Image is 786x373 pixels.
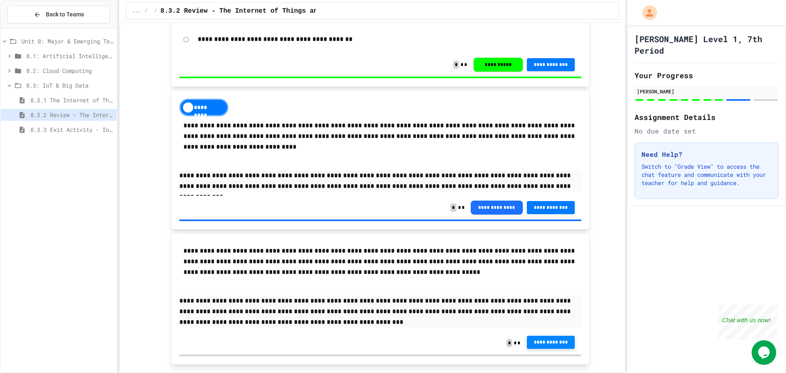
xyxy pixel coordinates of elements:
[30,125,113,134] span: 8.3.3 Exit Activity - IoT Data Detective Challenge
[133,8,142,14] span: ...
[635,33,779,56] h1: [PERSON_NAME] Level 1, 7th Period
[635,70,779,81] h2: Your Progress
[7,6,110,23] button: Back to Teams
[46,10,84,19] span: Back to Teams
[26,66,113,75] span: 8.2: Cloud Computing
[637,88,776,95] div: [PERSON_NAME]
[752,340,778,365] iframe: chat widget
[26,81,113,90] span: 8.3: IoT & Big Data
[145,8,147,14] span: /
[26,52,113,60] span: 8.1: Artificial Intelligence Basics
[30,96,113,104] span: 8.3.1 The Internet of Things and Big Data: Our Connected Digital World
[160,6,357,16] span: 8.3.2 Review - The Internet of Things and Big Data
[641,163,772,187] p: Switch to "Grade View" to access the chat feature and communicate with your teacher for help and ...
[635,111,779,123] h2: Assignment Details
[718,305,778,339] iframe: chat widget
[154,8,157,14] span: /
[635,126,779,136] div: No due date set
[634,3,659,22] div: My Account
[641,149,772,159] h3: Need Help?
[21,37,113,45] span: Unit 8: Major & Emerging Technologies
[30,111,113,119] span: 8.3.2 Review - The Internet of Things and Big Data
